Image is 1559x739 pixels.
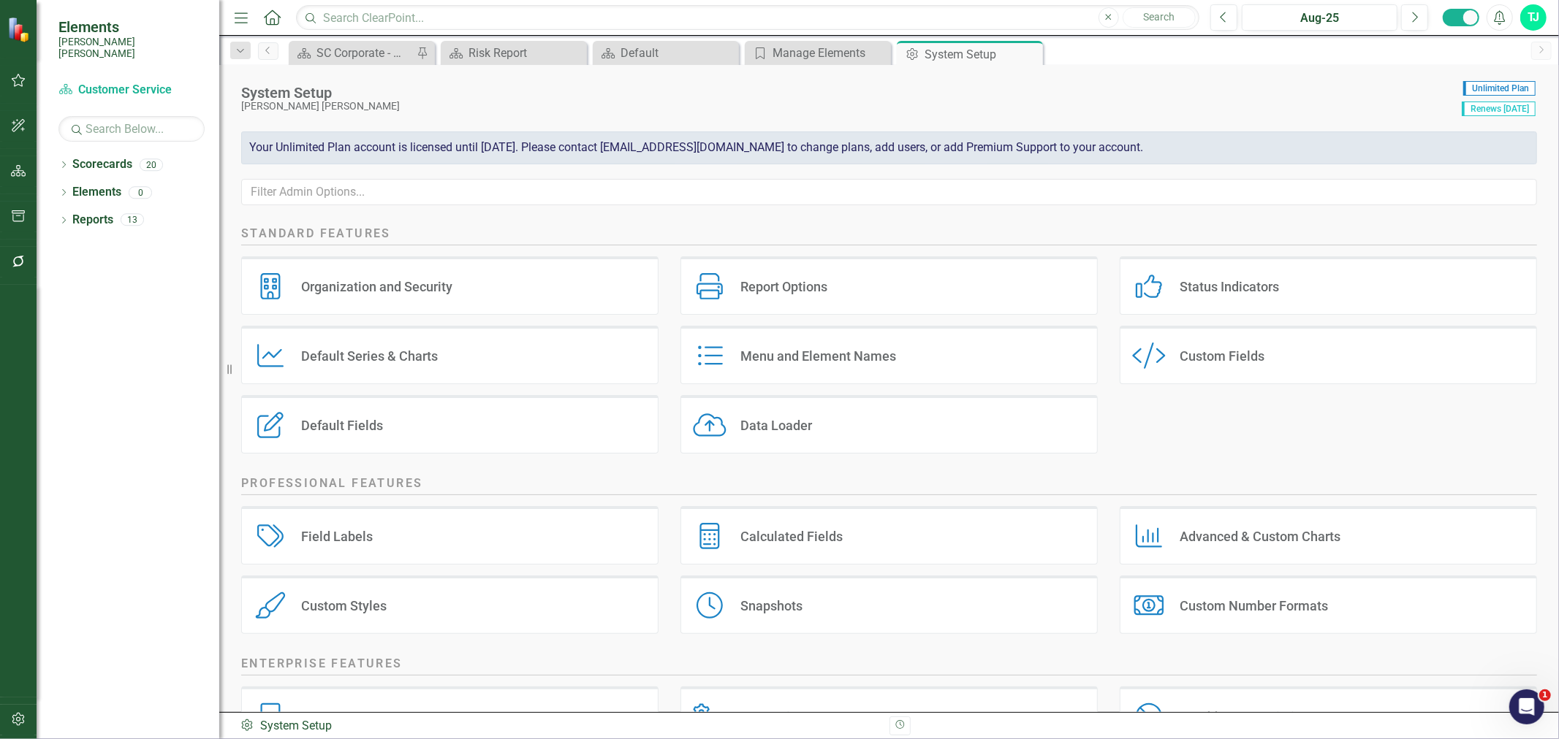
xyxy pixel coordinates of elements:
div: Default [621,44,735,62]
div: Snapshots [740,597,803,614]
a: Elements [72,184,121,201]
div: Organization and Security [301,278,452,295]
div: Tags [301,708,330,725]
span: Elements [58,18,205,36]
a: Manage Elements [748,44,887,62]
a: Risk Report [444,44,583,62]
div: Advanced & Custom Charts [1180,528,1340,545]
div: System Setup [241,85,1454,101]
div: IP Address Restrictions [1180,708,1316,725]
a: Customer Service [58,82,205,99]
div: Field Labels [301,528,373,545]
div: Default Fields [301,417,383,434]
div: Custom Number Formats [1180,597,1328,614]
div: [PERSON_NAME] [PERSON_NAME] [241,101,1454,112]
input: Filter Admin Options... [241,179,1537,206]
div: Report Options [740,278,827,295]
a: Reports [72,212,113,229]
button: Search [1123,7,1196,28]
div: System Setup [925,45,1039,64]
div: System Setup [240,718,879,735]
div: Aug-25 [1247,9,1392,27]
iframe: Intercom live chat [1509,689,1544,724]
h2: Enterprise Features [241,656,1537,675]
input: Search Below... [58,116,205,142]
div: 13 [121,214,144,226]
span: Search [1143,11,1175,23]
span: 1 [1539,689,1551,701]
div: Calculated Fields [740,528,843,545]
div: Risk Report [469,44,583,62]
div: Custom Styles [301,597,387,614]
a: Scorecards [72,156,132,173]
div: Default Series & Charts [301,348,438,364]
div: Your Unlimited Plan account is licensed until [DATE]. Please contact [EMAIL_ADDRESS][DOMAIN_NAME]... [241,131,1537,164]
img: ClearPoint Strategy [6,15,34,43]
h2: Standard Features [241,226,1537,245]
div: 20 [140,158,163,171]
input: Search ClearPoint... [296,5,1199,31]
div: Menu and Element Names [740,348,896,364]
a: Default [596,44,735,62]
button: TJ [1520,4,1547,31]
div: Data Loader [740,417,812,434]
div: Manage Elements [773,44,887,62]
span: Renews [DATE] [1462,102,1536,116]
small: [PERSON_NAME] [PERSON_NAME] [58,36,205,60]
div: Status Indicators [1180,278,1279,295]
div: 0 [129,186,152,199]
a: SC Corporate - Welcome to ClearPoint [292,44,413,62]
div: SC Corporate - Welcome to ClearPoint [316,44,413,62]
span: Unlimited Plan [1463,81,1536,96]
button: Aug-25 [1242,4,1397,31]
div: Custom Fields [1180,348,1264,364]
div: Integrations [740,708,811,725]
h2: Professional Features [241,475,1537,495]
